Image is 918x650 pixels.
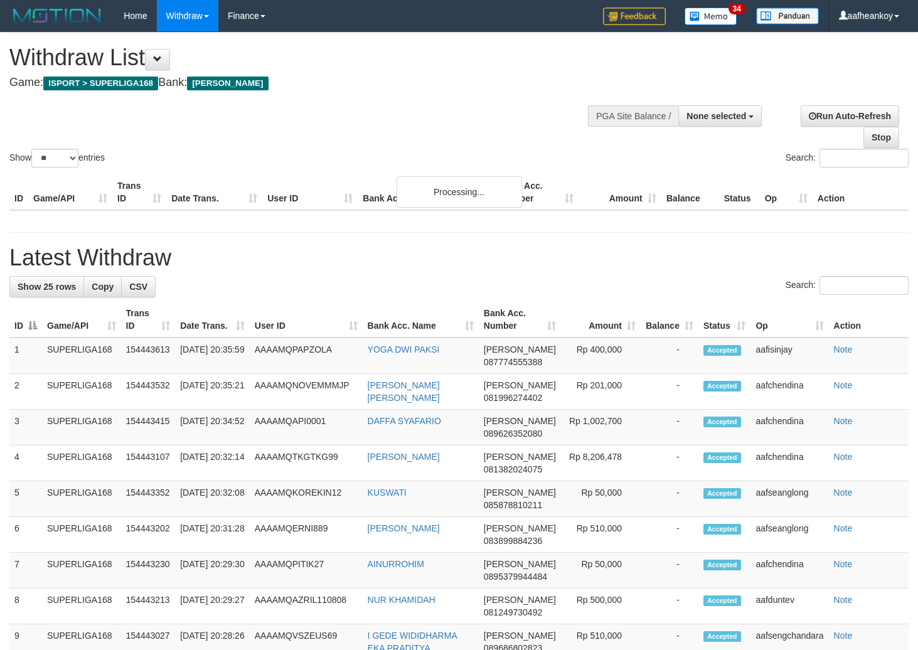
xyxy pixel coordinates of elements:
[42,517,121,553] td: SUPERLIGA168
[561,302,641,338] th: Amount: activate to sort column ascending
[484,595,556,605] span: [PERSON_NAME]
[641,338,698,374] td: -
[175,338,250,374] td: [DATE] 20:35:59
[750,553,828,589] td: aafchendina
[9,245,909,270] h1: Latest Withdraw
[703,381,741,392] span: Accepted
[561,589,641,624] td: Rp 500,000
[750,517,828,553] td: aafseanglong
[588,105,678,127] div: PGA Site Balance /
[262,174,358,210] th: User ID
[484,344,556,354] span: [PERSON_NAME]
[9,149,105,168] label: Show entries
[495,174,578,210] th: Bank Acc. Number
[641,553,698,589] td: -
[685,8,737,25] img: Button%20Memo.svg
[750,410,828,445] td: aafchendina
[750,445,828,481] td: aafchendina
[703,595,741,606] span: Accepted
[801,105,899,127] a: Run Auto-Refresh
[9,302,42,338] th: ID: activate to sort column descending
[834,416,853,426] a: Note
[175,481,250,517] td: [DATE] 20:32:08
[750,481,828,517] td: aafseanglong
[834,631,853,641] a: Note
[175,445,250,481] td: [DATE] 20:32:14
[42,302,121,338] th: Game/API: activate to sort column ascending
[121,338,176,374] td: 154443613
[484,631,556,641] span: [PERSON_NAME]
[479,302,561,338] th: Bank Acc. Number: activate to sort column ascending
[834,559,853,569] a: Note
[42,445,121,481] td: SUPERLIGA168
[368,416,441,426] a: DAFFA SYAFARIO
[786,276,909,295] label: Search:
[750,302,828,338] th: Op: activate to sort column ascending
[397,176,522,208] div: Processing...
[698,302,750,338] th: Status: activate to sort column ascending
[750,589,828,624] td: aafduntev
[18,282,76,292] span: Show 25 rows
[641,374,698,410] td: -
[829,302,909,338] th: Action
[9,445,42,481] td: 4
[368,595,435,605] a: NUR KHAMIDAH
[484,523,556,533] span: [PERSON_NAME]
[368,523,440,533] a: [PERSON_NAME]
[250,338,363,374] td: AAAAMQPAPZOLA
[561,445,641,481] td: Rp 8,206,478
[561,338,641,374] td: Rp 400,000
[83,276,122,297] a: Copy
[368,487,407,498] a: KUSWATI
[9,589,42,624] td: 8
[729,3,745,14] span: 34
[121,589,176,624] td: 154443213
[42,410,121,445] td: SUPERLIGA168
[484,536,542,546] span: Copy 083899884236 to clipboard
[9,338,42,374] td: 1
[166,174,262,210] th: Date Trans.
[703,417,741,427] span: Accepted
[9,553,42,589] td: 7
[813,174,909,210] th: Action
[42,481,121,517] td: SUPERLIGA168
[703,488,741,499] span: Accepted
[175,302,250,338] th: Date Trans.: activate to sort column ascending
[368,380,440,403] a: [PERSON_NAME] [PERSON_NAME]
[719,174,760,210] th: Status
[121,374,176,410] td: 154443532
[561,410,641,445] td: Rp 1,002,700
[121,481,176,517] td: 154443352
[121,517,176,553] td: 154443202
[250,445,363,481] td: AAAAMQTKGTKG99
[750,374,828,410] td: aafchendina
[641,445,698,481] td: -
[686,111,746,121] span: None selected
[129,282,147,292] span: CSV
[561,374,641,410] td: Rp 201,000
[834,523,853,533] a: Note
[9,517,42,553] td: 6
[703,560,741,570] span: Accepted
[42,338,121,374] td: SUPERLIGA168
[42,589,121,624] td: SUPERLIGA168
[250,374,363,410] td: AAAAMQNOVEMMMJP
[561,517,641,553] td: Rp 510,000
[641,302,698,338] th: Balance: activate to sort column ascending
[358,174,495,210] th: Bank Acc. Name
[9,6,105,25] img: MOTION_logo.png
[121,302,176,338] th: Trans ID: activate to sort column ascending
[9,481,42,517] td: 5
[641,410,698,445] td: -
[834,344,853,354] a: Note
[9,174,28,210] th: ID
[750,338,828,374] td: aafisinjay
[834,380,853,390] a: Note
[175,410,250,445] td: [DATE] 20:34:52
[9,276,84,297] a: Show 25 rows
[250,410,363,445] td: AAAAMQAPI0001
[484,416,556,426] span: [PERSON_NAME]
[561,553,641,589] td: Rp 50,000
[28,174,112,210] th: Game/API
[250,553,363,589] td: AAAAMQPITIK27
